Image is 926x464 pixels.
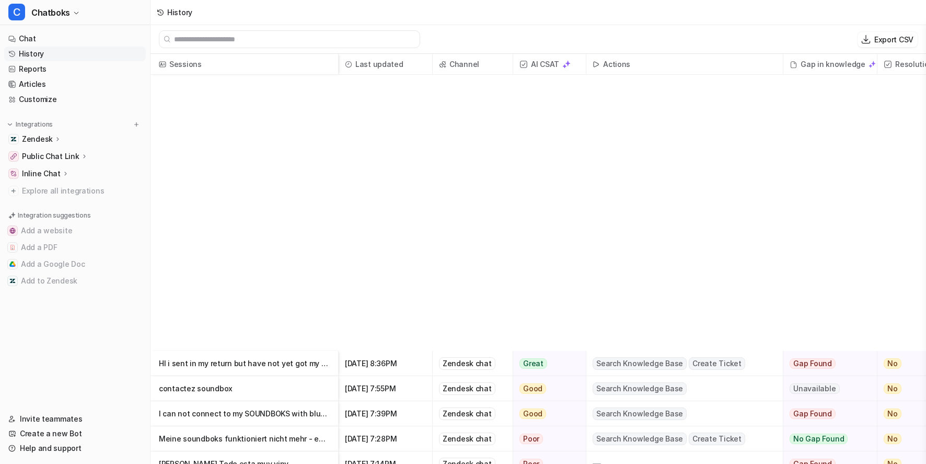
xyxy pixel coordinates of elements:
[593,408,687,420] span: Search Knowledge Base
[519,434,543,444] span: Poor
[159,376,330,401] p: contactez soundbox
[16,120,53,129] p: Integrations
[343,351,428,376] span: [DATE] 8:36PM
[593,382,687,395] span: Search Knowledge Base
[343,54,428,75] span: Last updated
[603,54,630,75] h2: Actions
[22,151,79,162] p: Public Chat Link
[884,409,901,419] span: No
[858,32,918,47] button: Export CSV
[790,409,836,419] span: Gap Found
[9,261,16,267] img: Add a Google Doc
[439,408,495,420] div: Zendesk chat
[10,153,17,160] img: Public Chat Link
[513,351,580,376] button: Great
[788,54,873,75] div: Gap in knowledge
[513,401,580,426] button: Good
[4,119,56,130] button: Integrations
[9,228,16,234] img: Add a website
[9,278,16,284] img: Add to Zendesk
[10,171,17,177] img: Inline Chat
[4,239,146,256] button: Add a PDFAdd a PDF
[22,134,53,144] p: Zendesk
[4,426,146,441] a: Create a new Bot
[4,273,146,289] button: Add to ZendeskAdd to Zendesk
[4,412,146,426] a: Invite teammates
[159,401,330,426] p: I can not connect to my SOUNDBOKS with bluetooth
[10,136,17,142] img: Zendesk
[155,54,334,75] span: Sessions
[343,376,428,401] span: [DATE] 7:55PM
[513,376,580,401] button: Good
[343,401,428,426] span: [DATE] 7:39PM
[593,433,687,445] span: Search Knowledge Base
[884,434,901,444] span: No
[343,426,428,451] span: [DATE] 7:28PM
[8,186,19,196] img: explore all integrations
[31,5,70,20] span: Chatboks
[593,357,687,370] span: Search Knowledge Base
[6,121,14,128] img: expand menu
[4,256,146,273] button: Add a Google DocAdd a Google Doc
[4,92,146,107] a: Customize
[4,441,146,456] a: Help and support
[517,54,582,75] span: AI CSAT
[4,47,146,61] a: History
[439,382,495,395] div: Zendesk chat
[9,244,16,251] img: Add a PDF
[22,183,142,199] span: Explore all integrations
[783,401,869,426] button: Gap Found
[519,358,547,369] span: Great
[884,358,901,369] span: No
[790,358,836,369] span: Gap Found
[8,4,25,20] span: C
[689,357,745,370] span: Create Ticket
[4,184,146,198] a: Explore all integrations
[22,168,61,179] p: Inline Chat
[159,426,330,451] p: Meine soundboks funktioniert nicht mehr - egal ob am [PERSON_NAME] über das Akku, der An und auss...
[159,351,330,376] p: HI i sent in my return but have not yet got my refund. can you tell me when i will get it
[790,383,839,394] span: Unavailable
[884,383,901,394] span: No
[133,121,140,128] img: menu_add.svg
[874,34,913,45] p: Export CSV
[439,433,495,445] div: Zendesk chat
[4,222,146,239] button: Add a websiteAdd a website
[519,383,546,394] span: Good
[4,62,146,76] a: Reports
[783,351,869,376] button: Gap Found
[783,426,869,451] button: No Gap Found
[437,54,508,75] span: Channel
[513,426,580,451] button: Poor
[519,409,546,419] span: Good
[167,7,192,18] div: History
[689,433,745,445] span: Create Ticket
[4,77,146,92] a: Articles
[18,211,90,220] p: Integration suggestions
[4,31,146,46] a: Chat
[790,434,848,444] span: No Gap Found
[439,357,495,370] div: Zendesk chat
